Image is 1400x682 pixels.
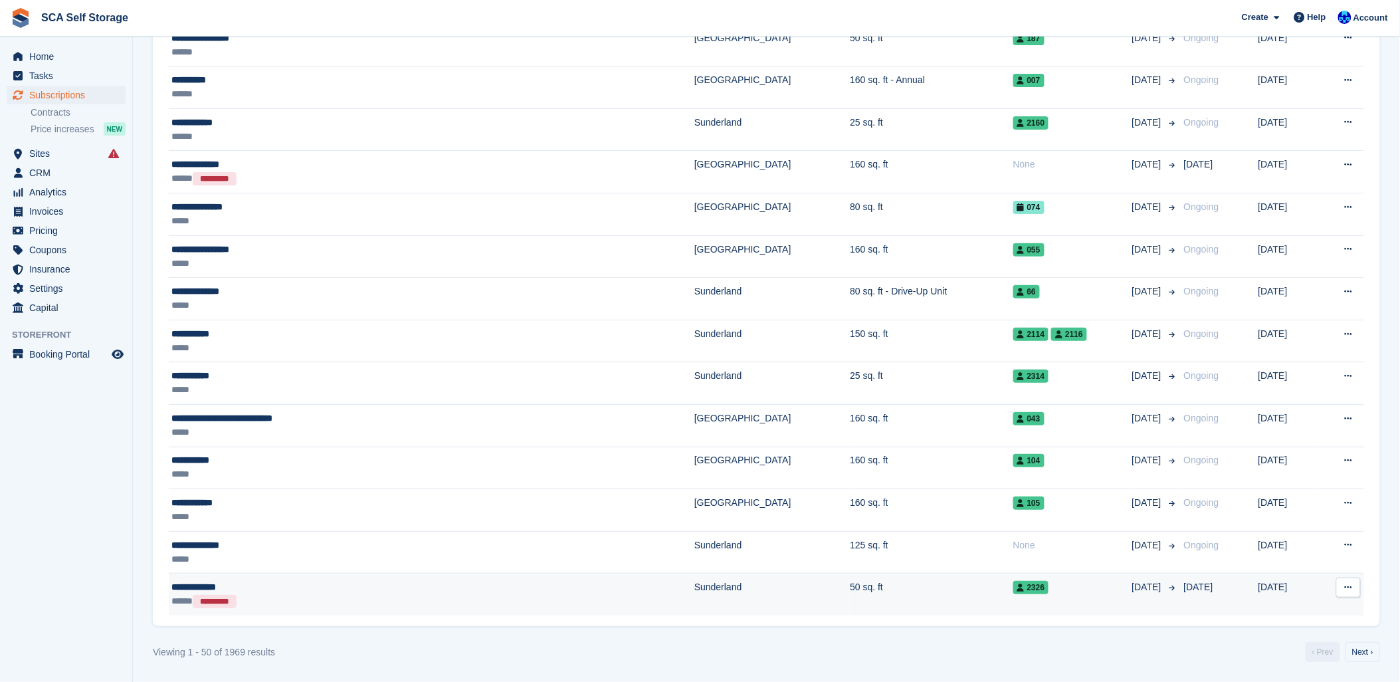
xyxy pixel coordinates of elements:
[694,447,850,489] td: [GEOGRAPHIC_DATA]
[1258,574,1320,616] td: [DATE]
[850,405,1013,447] td: 160 sq. ft
[850,235,1013,278] td: 160 sq. ft
[7,66,126,85] a: menu
[31,122,126,136] a: Price increases NEW
[1184,74,1219,85] span: Ongoing
[1132,243,1164,257] span: [DATE]
[36,7,134,29] a: SCA Self Storage
[7,279,126,298] a: menu
[694,320,850,362] td: Sunderland
[1013,538,1132,552] div: None
[1184,33,1219,43] span: Ongoing
[694,151,850,193] td: [GEOGRAPHIC_DATA]
[1132,31,1164,45] span: [DATE]
[694,574,850,616] td: Sunderland
[1013,581,1049,594] span: 2326
[1184,159,1213,170] span: [DATE]
[11,8,31,28] img: stora-icon-8386f47178a22dfd0bd8f6a31ec36ba5ce8667c1dd55bd0f319d3a0aa187defe.svg
[1346,642,1380,662] a: Next
[1184,497,1219,508] span: Ongoing
[850,193,1013,236] td: 80 sq. ft
[1306,642,1340,662] a: Previous
[1013,370,1049,383] span: 2314
[7,298,126,317] a: menu
[1013,74,1045,87] span: 007
[7,202,126,221] a: menu
[7,260,126,279] a: menu
[694,235,850,278] td: [GEOGRAPHIC_DATA]
[1303,642,1383,662] nav: Pages
[694,24,850,66] td: [GEOGRAPHIC_DATA]
[29,202,109,221] span: Invoices
[850,108,1013,151] td: 25 sq. ft
[850,574,1013,616] td: 50 sq. ft
[1013,285,1040,298] span: 66
[104,122,126,136] div: NEW
[7,86,126,104] a: menu
[1184,244,1219,255] span: Ongoing
[850,447,1013,489] td: 160 sq. ft
[1013,328,1049,341] span: 2114
[1258,405,1320,447] td: [DATE]
[1184,286,1219,296] span: Ongoing
[7,345,126,364] a: menu
[1184,201,1219,212] span: Ongoing
[1184,117,1219,128] span: Ongoing
[1132,453,1164,467] span: [DATE]
[29,221,109,240] span: Pricing
[29,66,109,85] span: Tasks
[1258,193,1320,236] td: [DATE]
[7,221,126,240] a: menu
[1132,496,1164,510] span: [DATE]
[1258,320,1320,362] td: [DATE]
[1338,11,1351,24] img: Kelly Neesham
[7,183,126,201] a: menu
[31,106,126,119] a: Contracts
[1258,447,1320,489] td: [DATE]
[7,164,126,182] a: menu
[694,66,850,109] td: [GEOGRAPHIC_DATA]
[7,47,126,66] a: menu
[29,144,109,163] span: Sites
[1013,116,1049,130] span: 2160
[1184,370,1219,381] span: Ongoing
[850,278,1013,320] td: 80 sq. ft - Drive-Up Unit
[29,164,109,182] span: CRM
[1013,201,1045,214] span: 074
[850,362,1013,405] td: 25 sq. ft
[1258,278,1320,320] td: [DATE]
[1258,489,1320,532] td: [DATE]
[1132,580,1164,594] span: [DATE]
[694,489,850,532] td: [GEOGRAPHIC_DATA]
[1051,328,1087,341] span: 2116
[1132,411,1164,425] span: [DATE]
[694,531,850,574] td: Sunderland
[694,108,850,151] td: Sunderland
[1258,66,1320,109] td: [DATE]
[7,241,126,259] a: menu
[29,345,109,364] span: Booking Portal
[1013,454,1045,467] span: 104
[1184,413,1219,423] span: Ongoing
[1013,32,1045,45] span: 187
[29,241,109,259] span: Coupons
[1013,243,1045,257] span: 055
[694,362,850,405] td: Sunderland
[31,123,94,136] span: Price increases
[110,346,126,362] a: Preview store
[1132,73,1164,87] span: [DATE]
[850,66,1013,109] td: 160 sq. ft - Annual
[1184,582,1213,592] span: [DATE]
[850,24,1013,66] td: 50 sq. ft
[1258,531,1320,574] td: [DATE]
[1013,158,1132,171] div: None
[29,47,109,66] span: Home
[1184,328,1219,339] span: Ongoing
[12,328,132,342] span: Storefront
[1132,538,1164,552] span: [DATE]
[850,489,1013,532] td: 160 sq. ft
[1132,369,1164,383] span: [DATE]
[108,148,119,159] i: Smart entry sync failures have occurred
[153,645,275,659] div: Viewing 1 - 50 of 1969 results
[1132,200,1164,214] span: [DATE]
